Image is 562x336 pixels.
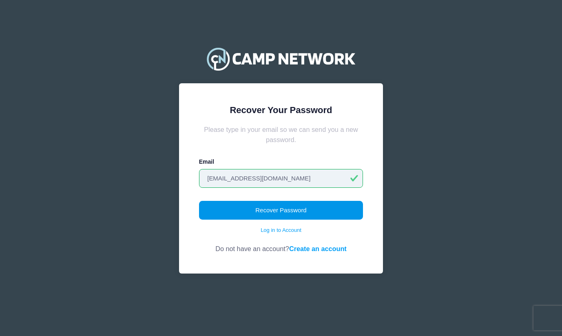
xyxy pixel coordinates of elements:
[203,42,359,75] img: Camp Network
[199,158,214,166] label: Email
[199,201,363,220] button: Recover Password
[199,125,363,145] div: Please type in your email so we can send you a new password.
[289,245,347,252] a: Create an account
[199,234,363,254] div: Do not have an account?
[199,103,363,117] div: Recover Your Password
[261,226,301,234] a: Log in to Account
